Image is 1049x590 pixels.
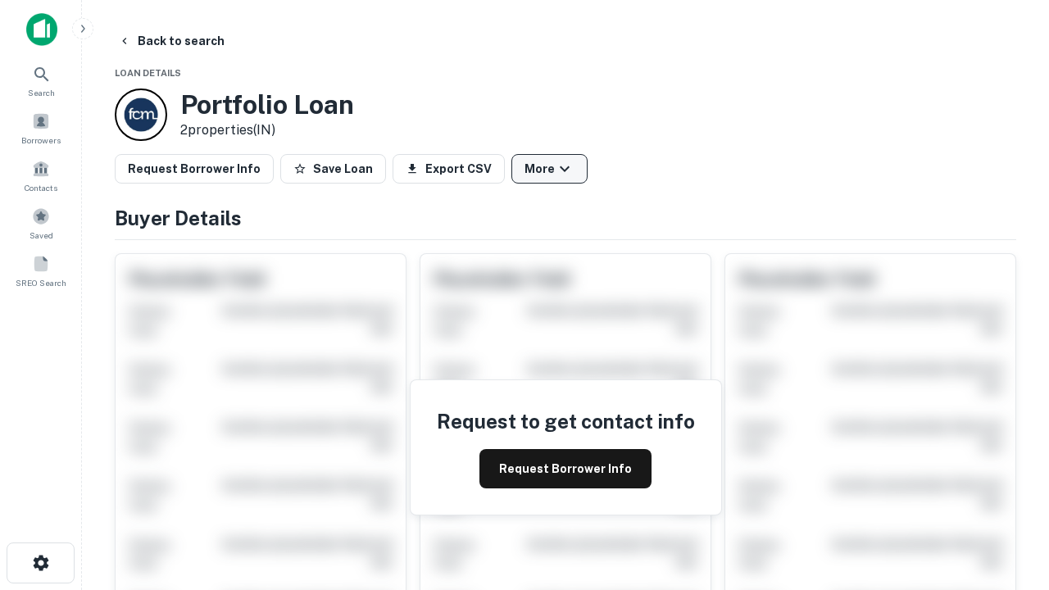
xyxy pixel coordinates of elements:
[5,201,77,245] a: Saved
[28,86,55,99] span: Search
[437,406,695,436] h4: Request to get contact info
[21,134,61,147] span: Borrowers
[479,449,652,488] button: Request Borrower Info
[5,58,77,102] a: Search
[511,154,588,184] button: More
[180,120,354,140] p: 2 properties (IN)
[115,203,1016,233] h4: Buyer Details
[5,106,77,150] a: Borrowers
[111,26,231,56] button: Back to search
[115,68,181,78] span: Loan Details
[16,276,66,289] span: SREO Search
[5,153,77,197] a: Contacts
[26,13,57,46] img: capitalize-icon.png
[393,154,505,184] button: Export CSV
[30,229,53,242] span: Saved
[180,89,354,120] h3: Portfolio Loan
[25,181,57,194] span: Contacts
[280,154,386,184] button: Save Loan
[967,406,1049,485] iframe: Chat Widget
[115,154,274,184] button: Request Borrower Info
[5,248,77,293] a: SREO Search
